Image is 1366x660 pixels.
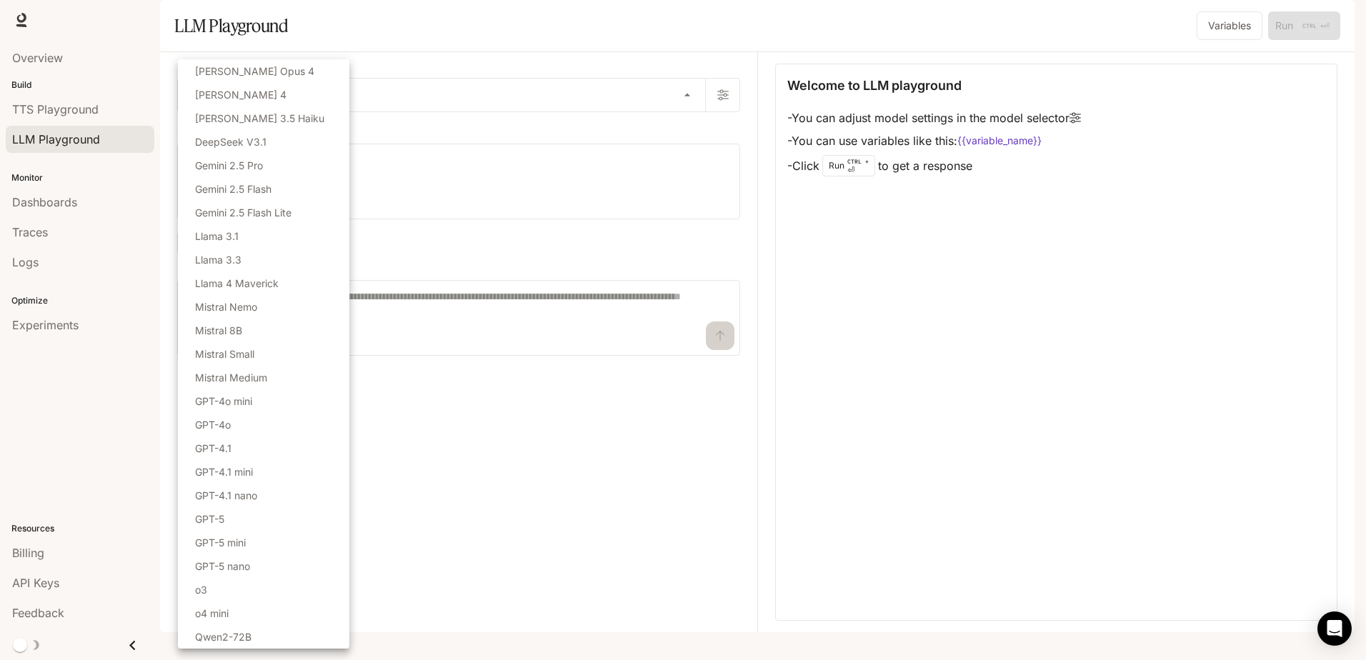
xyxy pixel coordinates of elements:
p: Llama 4 Maverick [195,276,279,291]
p: Gemini 2.5 Flash Lite [195,205,291,220]
p: Gemini 2.5 Pro [195,158,263,173]
p: [PERSON_NAME] 3.5 Haiku [195,111,324,126]
p: GPT-5 [195,511,224,526]
p: GPT-4o mini [195,394,252,409]
p: Llama 3.3 [195,252,241,267]
p: GPT-4o [195,417,231,432]
p: Mistral Nemo [195,299,257,314]
p: GPT-4.1 nano [195,488,257,503]
p: GPT-4.1 mini [195,464,253,479]
p: Llama 3.1 [195,229,239,244]
p: Mistral 8B [195,323,242,338]
p: Mistral Medium [195,370,267,385]
p: o4 mini [195,606,229,621]
p: [PERSON_NAME] Opus 4 [195,64,314,79]
p: DeepSeek V3.1 [195,134,266,149]
p: [PERSON_NAME] 4 [195,87,286,102]
p: GPT-5 nano [195,559,250,574]
p: o3 [195,582,207,597]
p: Qwen2-72B [195,629,251,644]
p: Gemini 2.5 Flash [195,181,271,196]
p: GPT-5 mini [195,535,246,550]
p: GPT-4.1 [195,441,231,456]
p: Mistral Small [195,346,254,361]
